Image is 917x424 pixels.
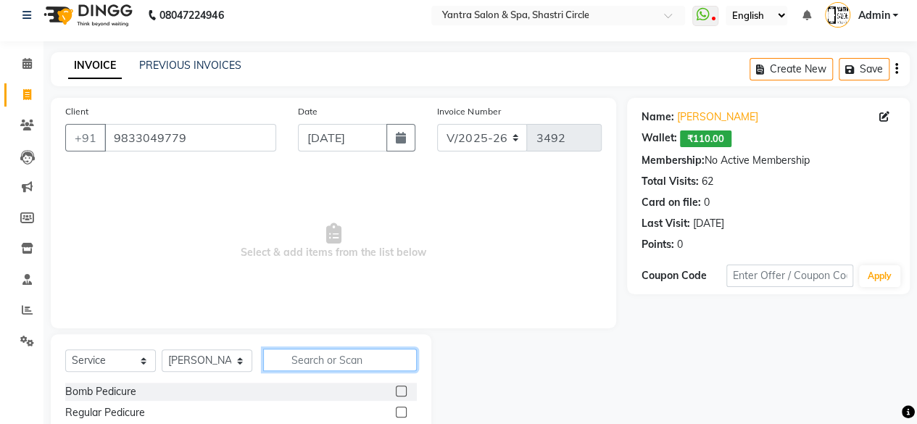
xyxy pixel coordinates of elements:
label: Invoice Number [437,105,500,118]
img: Admin [825,2,850,28]
a: INVOICE [68,53,122,79]
span: ₹110.00 [680,130,731,147]
a: [PERSON_NAME] [677,109,758,125]
input: Enter Offer / Coupon Code [726,265,853,287]
div: Regular Pedicure [65,405,145,420]
span: Select & add items from the list below [65,169,602,314]
button: Save [839,58,889,80]
div: Card on file: [642,195,701,210]
div: Bomb Pedicure [65,384,136,399]
label: Client [65,105,88,118]
button: Apply [859,265,900,287]
div: [DATE] [693,216,724,231]
div: No Active Membership [642,153,895,168]
input: Search or Scan [263,349,417,371]
div: Membership: [642,153,705,168]
div: Coupon Code [642,268,726,283]
button: Create New [750,58,833,80]
span: Admin [858,8,889,23]
input: Search by Name/Mobile/Email/Code [104,124,276,151]
div: 0 [704,195,710,210]
div: Name: [642,109,674,125]
div: Wallet: [642,130,677,147]
div: Points: [642,237,674,252]
a: PREVIOUS INVOICES [139,59,241,72]
div: Last Visit: [642,216,690,231]
div: 0 [677,237,683,252]
div: 62 [702,174,713,189]
button: +91 [65,124,106,151]
div: Total Visits: [642,174,699,189]
label: Date [298,105,318,118]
